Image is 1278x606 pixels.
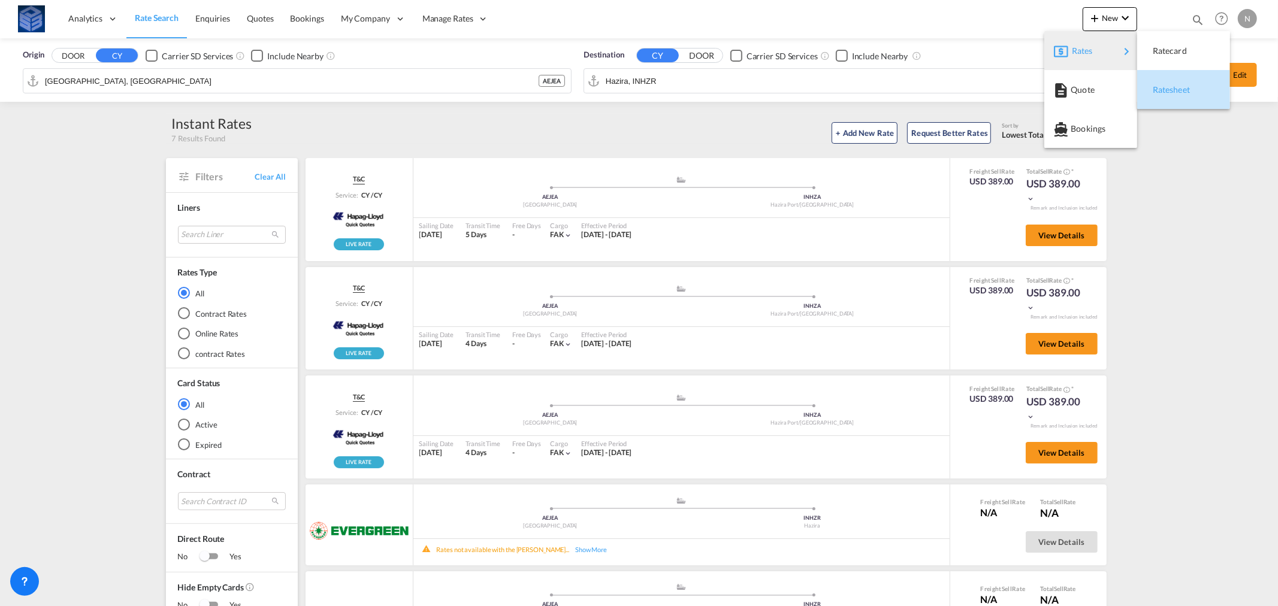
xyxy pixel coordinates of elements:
[1071,78,1084,102] span: Quote
[1071,117,1084,141] span: Bookings
[1072,39,1086,63] span: Rates
[1054,114,1128,144] div: Bookings
[1044,109,1137,148] button: Bookings
[1054,75,1128,105] div: Quote
[1153,78,1166,102] span: Ratesheet
[1147,36,1220,66] div: Ratecard
[1120,44,1134,59] md-icon: icon-chevron-right
[1153,39,1166,63] span: Ratecard
[9,543,51,588] iframe: Chat
[1044,70,1137,109] button: Quote
[1147,75,1220,105] div: Ratesheet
